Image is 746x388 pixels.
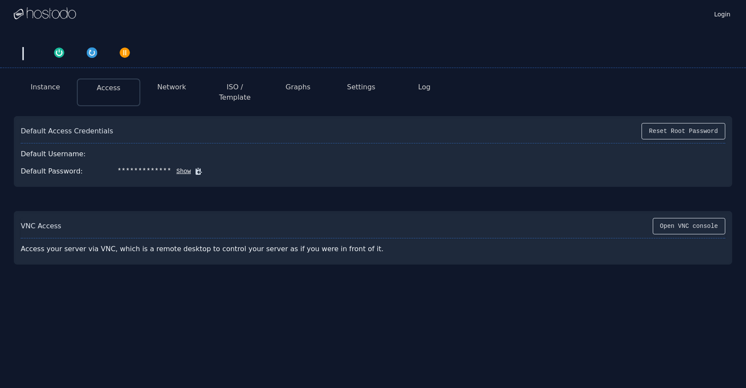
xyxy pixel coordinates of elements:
img: Restart [86,47,98,59]
button: ISO / Template [210,82,259,103]
button: Power On [43,45,76,59]
a: Login [712,8,732,19]
button: Reset Root Password [642,123,725,139]
div: Default Username: [21,149,86,159]
button: Settings [347,82,376,92]
button: Graphs [286,82,310,92]
button: Open VNC console [653,218,725,234]
button: Log [418,82,431,92]
button: Power Off [108,45,141,59]
img: Power On [53,47,65,59]
div: VNC Access [21,221,61,231]
img: Logo [14,7,76,20]
button: Restart [76,45,108,59]
button: Network [157,82,186,92]
div: Access your server via VNC, which is a remote desktop to control your server as if you were in fr... [21,240,408,258]
div: | [17,45,29,60]
img: Power Off [119,47,131,59]
button: Instance [31,82,60,92]
div: Default Password: [21,166,83,177]
button: Show [171,167,191,176]
button: Access [97,83,120,93]
div: Default Access Credentials [21,126,113,136]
